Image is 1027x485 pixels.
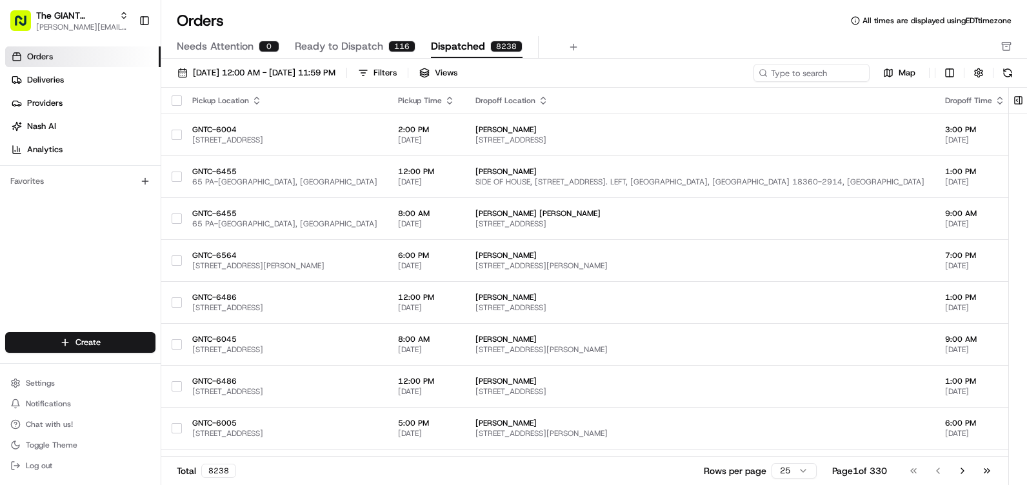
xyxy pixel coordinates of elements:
[91,218,156,228] a: Powered byPylon
[5,374,155,392] button: Settings
[862,15,1012,26] span: All times are displayed using EDT timezone
[398,418,455,428] span: 5:00 PM
[8,182,104,205] a: 📗Knowledge Base
[5,5,134,36] button: The GIANT Company[PERSON_NAME][EMAIL_ADDRESS][PERSON_NAME][DOMAIN_NAME]
[475,428,924,439] span: [STREET_ADDRESS][PERSON_NAME]
[704,464,766,477] p: Rows per page
[475,376,924,386] span: [PERSON_NAME]
[192,386,377,397] span: [STREET_ADDRESS]
[475,292,924,302] span: [PERSON_NAME]
[5,139,161,160] a: Analytics
[5,116,161,137] a: Nash AI
[398,302,455,313] span: [DATE]
[398,166,455,177] span: 12:00 PM
[945,124,1005,135] span: 3:00 PM
[27,74,64,86] span: Deliveries
[475,208,924,219] span: [PERSON_NAME] [PERSON_NAME]
[192,208,377,219] span: GNTC-6455
[398,428,455,439] span: [DATE]
[398,95,455,106] div: Pickup Time
[945,177,1005,187] span: [DATE]
[398,334,455,344] span: 8:00 AM
[192,124,377,135] span: GNTC-6004
[36,9,114,22] button: The GIANT Company
[5,457,155,475] button: Log out
[192,376,377,386] span: GNTC-6486
[398,344,455,355] span: [DATE]
[945,219,1005,229] span: [DATE]
[192,177,377,187] span: 65 PA-[GEOGRAPHIC_DATA], [GEOGRAPHIC_DATA]
[475,302,924,313] span: [STREET_ADDRESS]
[27,97,63,109] span: Providers
[192,95,377,106] div: Pickup Location
[398,177,455,187] span: [DATE]
[36,22,128,32] span: [PERSON_NAME][EMAIL_ADDRESS][PERSON_NAME][DOMAIN_NAME]
[192,219,377,229] span: 65 PA-[GEOGRAPHIC_DATA], [GEOGRAPHIC_DATA]
[192,334,377,344] span: GNTC-6045
[5,171,155,192] div: Favorites
[945,166,1005,177] span: 1:00 PM
[999,64,1017,82] button: Refresh
[945,428,1005,439] span: [DATE]
[44,123,212,136] div: Start new chat
[128,219,156,228] span: Pylon
[398,292,455,302] span: 12:00 PM
[945,292,1005,302] span: 1:00 PM
[398,386,455,397] span: [DATE]
[193,67,335,79] span: [DATE] 12:00 AM - [DATE] 11:59 PM
[832,464,887,477] div: Page 1 of 330
[945,250,1005,261] span: 7:00 PM
[899,67,915,79] span: Map
[475,334,924,344] span: [PERSON_NAME]
[414,64,463,82] button: Views
[192,344,377,355] span: [STREET_ADDRESS]
[75,337,101,348] span: Create
[475,386,924,397] span: [STREET_ADDRESS]
[398,124,455,135] span: 2:00 PM
[475,124,924,135] span: [PERSON_NAME]
[475,166,924,177] span: [PERSON_NAME]
[398,250,455,261] span: 6:00 PM
[945,344,1005,355] span: [DATE]
[398,135,455,145] span: [DATE]
[26,378,55,388] span: Settings
[26,440,77,450] span: Toggle Theme
[475,95,924,106] div: Dropoff Location
[201,464,236,478] div: 8238
[295,39,383,54] span: Ready to Dispatch
[104,182,212,205] a: 💻API Documentation
[26,187,99,200] span: Knowledge Base
[398,261,455,271] span: [DATE]
[26,399,71,409] span: Notifications
[475,135,924,145] span: [STREET_ADDRESS]
[431,39,485,54] span: Dispatched
[177,10,224,31] h1: Orders
[475,177,924,187] span: SIDE OF HOUSE, [STREET_ADDRESS]. LEFT, [GEOGRAPHIC_DATA], [GEOGRAPHIC_DATA] 18360-2914, [GEOGRAPH...
[475,219,924,229] span: [STREET_ADDRESS]
[945,95,1005,106] div: Dropoff Time
[475,250,924,261] span: [PERSON_NAME]
[177,464,236,478] div: Total
[27,51,53,63] span: Orders
[945,334,1005,344] span: 9:00 AM
[398,219,455,229] span: [DATE]
[875,65,924,81] button: Map
[5,93,161,114] a: Providers
[5,332,155,353] button: Create
[5,395,155,413] button: Notifications
[26,460,52,471] span: Log out
[945,208,1005,219] span: 9:00 AM
[26,419,73,430] span: Chat with us!
[109,188,119,199] div: 💻
[753,64,870,82] input: Type to search
[192,292,377,302] span: GNTC-6486
[172,64,341,82] button: [DATE] 12:00 AM - [DATE] 11:59 PM
[219,127,235,143] button: Start new chat
[475,261,924,271] span: [STREET_ADDRESS][PERSON_NAME]
[398,376,455,386] span: 12:00 PM
[44,136,163,146] div: We're available if you need us!
[945,135,1005,145] span: [DATE]
[192,166,377,177] span: GNTC-6455
[945,386,1005,397] span: [DATE]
